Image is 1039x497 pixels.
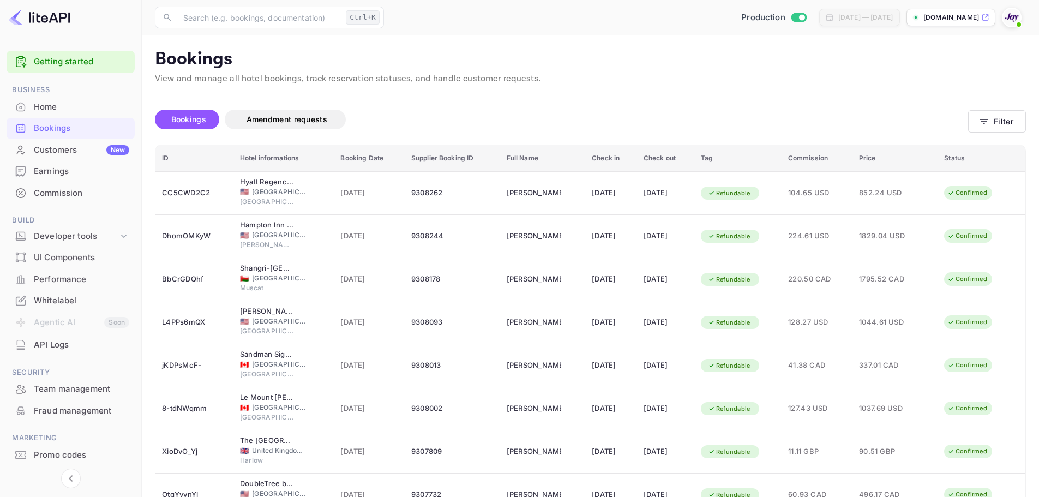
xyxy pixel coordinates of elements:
span: Canada [240,404,249,411]
div: [DATE] [644,400,688,417]
div: [DATE] [592,400,630,417]
span: Security [7,367,135,379]
div: Lee Brainerd [507,314,561,331]
a: Home [7,97,135,117]
span: Oman [240,275,249,282]
div: Sandman Signature Sherwood Park Hotel [240,349,295,360]
th: Check in [585,145,637,172]
div: Richard Martin [507,184,561,202]
div: UI Components [7,247,135,268]
img: With Joy [1003,9,1020,26]
div: JEANNE Tourtellot [507,227,561,245]
span: [GEOGRAPHIC_DATA] [240,326,295,336]
span: Amendment requests [247,115,327,124]
div: Derrick Woolward [507,357,561,374]
div: 9308093 [411,314,494,331]
a: Performance [7,269,135,289]
span: [GEOGRAPHIC_DATA] [240,369,295,379]
div: [DATE] [592,357,630,374]
div: Confirmed [940,402,994,415]
span: [DATE] [340,187,398,199]
div: Hampton Inn Lawrence [240,220,295,231]
th: Supplier Booking ID [405,145,500,172]
a: Promo codes [7,445,135,465]
div: Refundable [701,402,758,416]
div: 9307809 [411,443,494,460]
div: L4PPs6mQX [162,314,227,331]
div: Team management [7,379,135,400]
span: United Kingdom of [GEOGRAPHIC_DATA] and [GEOGRAPHIC_DATA] [252,446,307,456]
span: 11.11 GBP [788,446,846,458]
div: Confirmed [940,315,994,329]
span: United States of America [240,318,249,325]
div: Home [7,97,135,118]
div: Team management [34,383,129,396]
span: [GEOGRAPHIC_DATA] [240,412,295,422]
div: [DATE] [592,443,630,460]
div: [DATE] [644,271,688,288]
span: 1829.04 USD [859,230,914,242]
a: CustomersNew [7,140,135,160]
a: Getting started [34,56,129,68]
div: Laura Humphreys [507,443,561,460]
span: [DATE] [340,316,398,328]
div: Confirmed [940,445,994,458]
div: 9308013 [411,357,494,374]
span: 128.27 USD [788,316,846,328]
div: Everline Resort & Spa [240,306,295,317]
div: Amanda Coleman [507,400,561,417]
div: API Logs [34,339,129,351]
div: 9308262 [411,184,494,202]
div: Refundable [701,445,758,459]
a: Commission [7,183,135,203]
button: Collapse navigation [61,469,81,488]
div: Promo codes [34,449,129,462]
span: [GEOGRAPHIC_DATA] [252,316,307,326]
div: Promo codes [7,445,135,466]
div: Customers [34,144,129,157]
div: Ctrl+K [346,10,380,25]
div: [DATE] — [DATE] [838,13,893,22]
div: Whitelabel [7,290,135,312]
th: ID [155,145,233,172]
div: [DATE] [592,227,630,245]
div: Refundable [701,187,758,200]
div: Commission [34,187,129,200]
div: 9308002 [411,400,494,417]
div: Performance [34,273,129,286]
span: 1037.69 USD [859,403,914,415]
div: Shangri-La Al Husn, Muscat - Adults Only resort [240,263,295,274]
a: Whitelabel [7,290,135,310]
span: 852.24 USD [859,187,914,199]
div: CustomersNew [7,140,135,161]
div: Getting started [7,51,135,73]
span: 104.65 USD [788,187,846,199]
div: Confirmed [940,272,994,286]
span: 220.50 CAD [788,273,846,285]
th: Status [938,145,1025,172]
span: [DATE] [340,403,398,415]
div: Hyatt Regency Seattle [240,177,295,188]
th: Booking Date [334,145,404,172]
div: [DATE] [644,314,688,331]
a: Fraud management [7,400,135,421]
span: [PERSON_NAME] [240,240,295,250]
span: Canada [240,361,249,368]
a: API Logs [7,334,135,355]
div: Golnar Ahmadian [507,271,561,288]
div: CC5CWD2C2 [162,184,227,202]
div: XioDvO_Yj [162,443,227,460]
span: [GEOGRAPHIC_DATA] [252,273,307,283]
div: account-settings tabs [155,110,968,129]
th: Hotel informations [233,145,334,172]
span: Build [7,214,135,226]
div: [DATE] [592,184,630,202]
span: [GEOGRAPHIC_DATA] [240,197,295,207]
span: [DATE] [340,273,398,285]
span: [GEOGRAPHIC_DATA] [252,403,307,412]
button: Filter [968,110,1026,133]
div: Home [34,101,129,113]
span: Production [741,11,785,24]
th: Commission [782,145,852,172]
div: Developer tools [7,227,135,246]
